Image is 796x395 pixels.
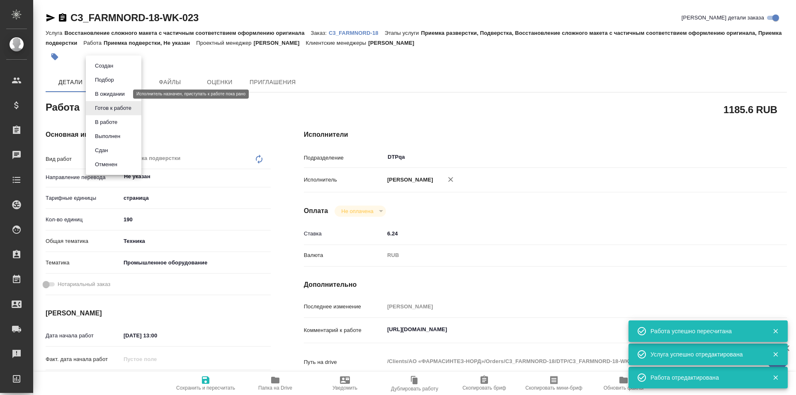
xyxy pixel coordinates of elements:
button: Закрыть [767,327,784,335]
button: Сдан [92,146,110,155]
button: Выполнен [92,132,123,141]
button: Отменен [92,160,120,169]
button: Готов к работе [92,104,134,113]
button: Подбор [92,75,116,85]
button: Закрыть [767,374,784,381]
div: Услуга успешно отредактирована [650,350,760,359]
div: Работа успешно пересчитана [650,327,760,335]
button: Закрыть [767,351,784,358]
button: Создан [92,61,116,70]
button: В ожидании [92,90,127,99]
div: Работа отредактирована [650,373,760,382]
button: В работе [92,118,120,127]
